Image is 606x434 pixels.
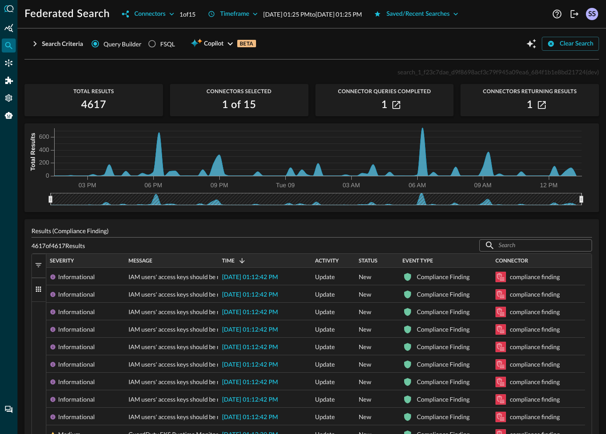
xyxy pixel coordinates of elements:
div: Compliance Finding [417,356,470,373]
div: Clear Search [560,38,593,49]
h2: 4617 [81,98,106,112]
tspan: 200 [39,159,49,166]
p: 1 of 15 [180,10,196,19]
span: New [359,268,371,286]
span: Query Builder [104,39,142,49]
svg: Amazon Security Lake [495,359,506,370]
span: [DATE] 01:12:42 PM [222,274,278,280]
span: Connector Queries Completed [315,88,454,94]
p: 4617 of 4617 Results [31,241,85,250]
span: IAM users' access keys should be rotated every 90 days or less [128,373,293,391]
svg: Amazon Security Lake [495,377,506,387]
tspan: 03 PM [79,182,96,189]
span: New [359,321,371,338]
h2: 1 of 15 [222,98,256,112]
span: Severity [50,258,74,264]
span: New [359,338,371,356]
button: Help [550,7,564,21]
svg: Amazon Security Lake [495,324,506,335]
h2: 1 [381,98,388,112]
span: search_1_f23c7dae_d9f8698acf3c79f945a09ea6_684f1b1e8bd21724 [398,68,586,76]
span: IAM users' access keys should be rotated every 90 days or less [128,356,293,373]
span: IAM users' access keys should be rotated every 90 days or less [128,303,293,321]
button: Open Query Copilot [524,37,538,51]
h2: 1 [526,98,533,112]
div: FSQL [160,39,175,49]
span: IAM users' access keys should be rotated every 90 days or less [128,268,293,286]
span: New [359,356,371,373]
span: New [359,286,371,303]
svg: Amazon Security Lake [495,394,506,405]
svg: Amazon Security Lake [495,289,506,300]
div: Informational [58,391,95,408]
div: Compliance Finding [417,303,470,321]
svg: Amazon Security Lake [495,412,506,422]
span: IAM users' access keys should be rotated every 90 days or less [128,391,293,408]
span: Update [315,391,335,408]
span: (dev) [586,68,599,76]
span: Time [222,258,235,264]
div: Informational [58,373,95,391]
div: Compliance Finding [417,373,470,391]
div: Chat [2,402,16,416]
div: Compliance Finding [417,408,470,426]
span: Update [315,373,335,391]
div: Timeframe [220,9,249,20]
tspan: 06 AM [409,182,426,189]
button: Logout [568,7,582,21]
span: Update [315,338,335,356]
svg: Amazon Security Lake [495,307,506,317]
span: Update [315,303,335,321]
tspan: 09 AM [474,182,492,189]
span: Update [315,286,335,303]
button: CopilotBETA [185,37,261,51]
p: [DATE] 01:25 PM to [DATE] 01:25 PM [263,10,362,19]
span: New [359,391,371,408]
span: Connectors Selected [170,88,308,94]
span: [DATE] 01:12:42 PM [222,414,278,420]
p: Results (Compliance Finding) [31,226,592,235]
div: Saved/Recent Searches [386,9,450,20]
div: compliance finding [510,338,560,356]
div: Search Criteria [42,38,83,49]
div: compliance finding [510,321,560,338]
div: Connectors [2,56,16,70]
span: [DATE] 01:12:42 PM [222,292,278,298]
span: Connector [495,258,528,264]
div: compliance finding [510,303,560,321]
tspan: 0 [46,172,49,179]
span: Event Type [402,258,433,264]
tspan: Total Results [29,133,36,171]
span: Activity [315,258,339,264]
span: IAM users' access keys should be rotated every 90 days or less [128,286,293,303]
span: Update [315,356,335,373]
div: compliance finding [510,356,560,373]
div: Informational [58,321,95,338]
div: compliance finding [510,391,560,408]
svg: Amazon Security Lake [495,272,506,282]
span: New [359,373,371,391]
span: [DATE] 01:12:42 PM [222,309,278,315]
span: Status [359,258,377,264]
span: Update [315,321,335,338]
span: Update [315,268,335,286]
div: Compliance Finding [417,286,470,303]
div: Compliance Finding [417,391,470,408]
span: Connectors Returning Results [461,88,599,94]
div: Informational [58,338,95,356]
input: Search [499,237,572,253]
span: IAM users' access keys should be rotated every 90 days or less [128,321,293,338]
p: BETA [237,40,256,47]
tspan: 12 PM [540,182,558,189]
h1: Federated Search [24,7,110,21]
button: Connectors [117,7,179,21]
button: Timeframe [203,7,263,21]
button: Clear Search [542,37,599,51]
div: Settings [2,91,16,105]
tspan: Tue 09 [276,182,294,189]
div: SS [586,8,598,20]
div: compliance finding [510,286,560,303]
div: Query Agent [2,108,16,122]
div: Connectors [134,9,165,20]
div: Informational [58,286,95,303]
